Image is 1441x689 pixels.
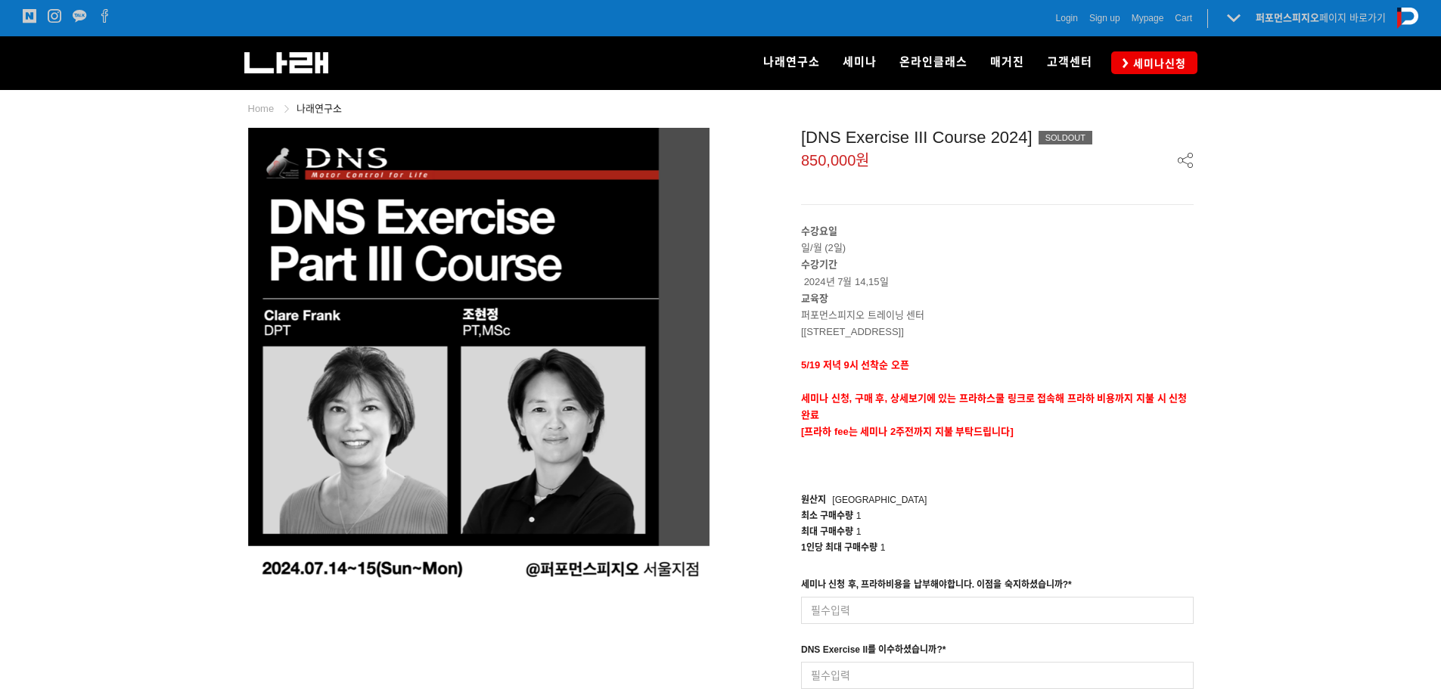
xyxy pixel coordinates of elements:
p: 일/월 (2일) [801,223,1194,256]
a: 온라인클래스 [888,36,979,89]
span: 최소 구매수량 [801,511,853,521]
a: 세미나 [831,36,888,89]
span: 1 [880,542,886,553]
input: 필수입력 [801,662,1194,689]
span: 1인당 최대 구매수량 [801,542,877,553]
span: 나래연구소 [763,55,820,69]
span: 1 [856,511,862,521]
span: 온라인클래스 [899,55,967,69]
span: 고객센터 [1047,55,1092,69]
strong: 수강요일 [801,225,837,237]
span: 1 [856,526,862,537]
div: [DNS Exercise III Course 2024] [801,128,1194,147]
a: 매거진 [979,36,1036,89]
p: [[STREET_ADDRESS]] [801,324,1194,340]
span: 세미나 [843,55,877,69]
div: 세미나 신청 후, 프라하비용을 납부해야합니다. 이점을 숙지하셨습니까? [801,577,1072,597]
a: Home [248,103,275,114]
span: 세미나신청 [1129,56,1186,71]
a: Cart [1175,11,1192,26]
span: 원산지 [801,495,826,505]
p: 퍼포먼스피지오 트레이닝 센터 [801,307,1194,324]
strong: 세미나 신청, 구매 후, 상세보기에 있는 프라하스쿨 링크로 접속해 프라하 비용까지 지불 시 신청완료 [801,393,1187,421]
strong: 수강기간 [801,259,837,270]
div: DNS Exercise II를 이수하셨습니까? [801,642,946,662]
div: SOLDOUT [1039,131,1092,144]
strong: 5/19 저녁 9시 선착순 오픈 [801,359,909,371]
a: Mypage [1132,11,1164,26]
strong: 퍼포먼스피지오 [1256,12,1319,23]
a: 세미나신청 [1111,51,1197,73]
strong: 교육장 [801,293,828,304]
span: 최대 구매수량 [801,526,853,537]
a: 고객센터 [1036,36,1104,89]
span: 매거진 [990,55,1024,69]
a: Login [1056,11,1078,26]
a: 나래연구소 [297,103,342,114]
input: 필수입력 [801,597,1194,624]
span: [프라하 fee는 세미나 2주전까지 지불 부탁드립니다] [801,426,1014,437]
p: 2024년 7월 14,15일 [801,256,1194,290]
a: 퍼포먼스피지오페이지 바로가기 [1256,12,1386,23]
a: 나래연구소 [752,36,831,89]
span: [GEOGRAPHIC_DATA] [832,495,927,505]
span: 850,000원 [801,153,869,168]
a: Sign up [1089,11,1120,26]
